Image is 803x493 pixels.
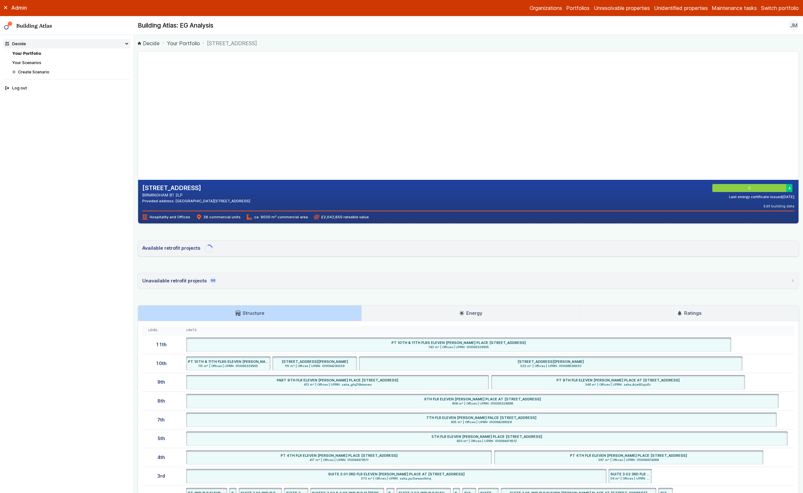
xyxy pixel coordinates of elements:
a: Decide [138,39,160,47]
div: 8th [142,392,180,411]
span: 56 [210,279,216,283]
span: 820 m² | Offices | UPRN: 010094976512 [188,439,785,443]
h6: SUITE 3.02 3RD FLR ELEVEN [PERSON_NAME] PLACE AT [STREET_ADDRESS] [610,472,650,477]
button: Log out [3,84,130,93]
h3: Structure [236,310,264,317]
time: [DATE] [782,195,794,199]
div: 5th [142,429,180,448]
div: Last energy certificate issued [729,194,794,199]
span: ca. 9020 m² commercial area [247,214,308,220]
h6: [STREET_ADDRESS][PERSON_NAME] [282,359,348,364]
span: 115 m² | Offices | UPRN: 010093328905 [188,364,268,368]
h6: SUITE 3.01 3RD FLR ELEVEN [PERSON_NAME] PLACE AT [STREET_ADDRESS] [328,472,465,477]
h3: Available retrofit projects [142,245,200,252]
summary: Decide [3,39,130,48]
div: 3rd [142,467,180,486]
span: 346 m² | Offices | UPRN: zaha_4rje92iyjo5r [493,383,743,387]
span: [STREET_ADDRESS] [207,39,257,47]
img: main-0bbd2752.svg [4,21,12,30]
h6: PT 4TH FLR ELEVEN [PERSON_NAME] PLACE [STREET_ADDRESS] [570,453,687,458]
a: Organizations [530,4,562,12]
div: 9th [142,373,180,392]
h2: [STREET_ADDRESS] [142,184,250,192]
a: Available retrofit projects [138,240,799,256]
div: Provided address: [GEOGRAPHIC_DATA][STREET_ADDRESS] [142,198,250,204]
summary: Unavailable retrofit projects56 [138,273,799,288]
a: Portfolios [566,4,590,12]
span: JM [790,21,798,29]
span: £2,042,850 rateable value [314,214,369,220]
address: BIRMINGHAM B1 2LP [142,192,250,198]
span: 808 m² | Offices | UPRN: 010093328898 [188,402,777,406]
h6: 8TH FLR ELEVEN [PERSON_NAME] PLACE AT [STREET_ADDRESS] [424,397,541,402]
button: Create Scenario [10,67,130,77]
h6: 5TH FLR ELEVEN [PERSON_NAME] PLACE [STREET_ADDRESS] [432,434,542,439]
span: 59 m² | Offices | UPRN: zaha_6matfczg3622 [610,477,650,481]
span: 573 m² | Offices | UPRN: zaha_yur2wwao0mvj [188,477,604,481]
a: Unidentified properties [654,4,708,12]
span: 805 m² | Offices | UPRN: 010094289028 [188,420,774,424]
a: Energy [362,305,579,321]
div: Units [186,328,788,332]
a: Maintenance tasks [712,4,757,12]
div: 7th [142,411,180,430]
span: C [749,186,752,191]
button: Switch portfolio [761,4,799,12]
span: 743 m² | Offices | UPRN: 010093328905 [188,345,729,349]
h2: Building Atlas: EG Analysis [138,21,213,30]
h6: PART 9TH FLR ELEVEN [PERSON_NAME] PLACE [STREET_ADDRESS] [277,378,398,383]
span: 367 m² | Offices | UPRN: 010094974668 [496,458,761,462]
a: Your Portfolio [167,39,200,47]
span: 413 m² | Offices | UPRN: zaha_gfq2l8xtsmeu [188,383,487,387]
span: A [790,186,793,191]
div: Unavailable retrofit projects [142,277,216,284]
a: Your Portfolio [12,51,41,56]
div: Level [148,328,174,332]
a: Ratings [580,305,799,321]
h6: PT 10TH & 11TH FLRS ELEVEN [PERSON_NAME] PLACE [STREET_ADDRESS] [188,359,268,364]
span: 28 commercial units [196,214,241,220]
h6: PT 10TH & 11TH FLRS ELEVEN [PERSON_NAME] PLACE [STREET_ADDRESS] [392,340,526,345]
a: Unresolvable properties [594,4,650,12]
h3: Ratings [677,310,701,317]
h6: 7TH FLR ELEVEN [PERSON_NAME] PALCE [STREET_ADDRESS] [426,415,536,420]
span: 523 m² | Offices | UPRN: 010096599330 [361,364,740,368]
span: 115 m² | Offices | UPRN: 010094290339 [275,364,355,368]
h6: PT 4TH FLR ELEVEN [PERSON_NAME] PLACE [STREET_ADDRESS] [281,453,398,458]
h6: [STREET_ADDRESS][PERSON_NAME] [517,359,584,364]
span: Hospitality and Offices [142,214,190,220]
button: JM [789,20,799,30]
h6: PT 9TH FLR ELEVEN [PERSON_NAME] PLACE AT [STREET_ADDRESS] [557,378,680,383]
a: Structure [138,305,361,321]
button: Edit building data [764,204,794,209]
h3: Energy [459,310,482,317]
div: 4th [142,448,180,467]
a: Your Scenarios [12,60,41,65]
div: 10th [142,354,180,373]
div: Decide [5,41,26,47]
div: 11th [142,336,180,354]
span: 417 m² | Offices | UPRN: 010094976511 [188,458,490,462]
